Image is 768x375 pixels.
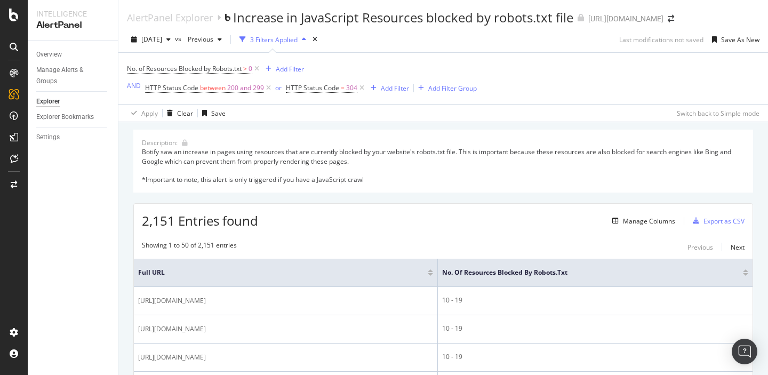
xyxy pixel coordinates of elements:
[381,84,409,93] div: Add Filter
[127,64,242,73] span: No. of Resources Blocked by Robots.txt
[127,81,141,90] div: AND
[163,105,193,122] button: Clear
[310,34,319,45] div: times
[36,132,60,143] div: Settings
[141,109,158,118] div: Apply
[138,352,206,363] span: [URL][DOMAIN_NAME]
[250,35,298,44] div: 3 Filters Applied
[673,105,759,122] button: Switch back to Simple mode
[708,31,759,48] button: Save As New
[588,13,663,24] div: [URL][DOMAIN_NAME]
[36,132,110,143] a: Settings
[243,64,247,73] span: >
[183,31,226,48] button: Previous
[235,31,310,48] button: 3 Filters Applied
[36,9,109,19] div: Intelligence
[177,109,193,118] div: Clear
[36,96,60,107] div: Explorer
[36,65,110,87] a: Manage Alerts & Groups
[36,111,94,123] div: Explorer Bookmarks
[211,109,226,118] div: Save
[138,296,206,306] span: [URL][DOMAIN_NAME]
[428,84,477,93] div: Add Filter Group
[442,352,748,362] div: 10 - 19
[227,81,264,95] span: 200 and 299
[366,82,409,94] button: Add Filter
[36,111,110,123] a: Explorer Bookmarks
[442,324,748,333] div: 10 - 19
[668,15,674,22] div: arrow-right-arrow-left
[687,243,713,252] div: Previous
[731,241,745,253] button: Next
[346,81,357,95] span: 304
[127,31,175,48] button: [DATE]
[36,65,100,87] div: Manage Alerts & Groups
[142,138,178,147] div: Description:
[341,83,345,92] span: =
[275,83,282,93] button: or
[36,19,109,31] div: AlertPanel
[619,35,703,44] div: Last modifications not saved
[286,83,339,92] span: HTTP Status Code
[731,243,745,252] div: Next
[200,83,226,92] span: between
[261,62,304,75] button: Add Filter
[275,83,282,92] div: or
[183,35,213,44] span: Previous
[36,49,110,60] a: Overview
[732,339,757,364] div: Open Intercom Messenger
[687,241,713,253] button: Previous
[249,61,252,76] span: 0
[703,217,745,226] div: Export as CSV
[414,82,477,94] button: Add Filter Group
[36,96,110,107] a: Explorer
[138,324,206,334] span: [URL][DOMAIN_NAME]
[442,268,727,277] span: No. of Resources Blocked by Robots.txt
[233,9,573,27] div: Increase in JavaScript Resources blocked by robots.txt file
[36,49,62,60] div: Overview
[142,212,258,229] span: 2,151 Entries found
[145,83,198,92] span: HTTP Status Code
[175,34,183,43] span: vs
[127,105,158,122] button: Apply
[198,105,226,122] button: Save
[127,12,213,23] a: AlertPanel Explorer
[677,109,759,118] div: Switch back to Simple mode
[127,81,141,91] button: AND
[142,241,237,253] div: Showing 1 to 50 of 2,151 entries
[721,35,759,44] div: Save As New
[141,35,162,44] span: 2025 Oct. 9th
[142,147,745,184] div: Botify saw an increase in pages using resources that are currently blocked by your website's robo...
[138,268,412,277] span: Full URL
[608,214,675,227] button: Manage Columns
[442,296,748,305] div: 10 - 19
[276,65,304,74] div: Add Filter
[623,217,675,226] div: Manage Columns
[689,212,745,229] button: Export as CSV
